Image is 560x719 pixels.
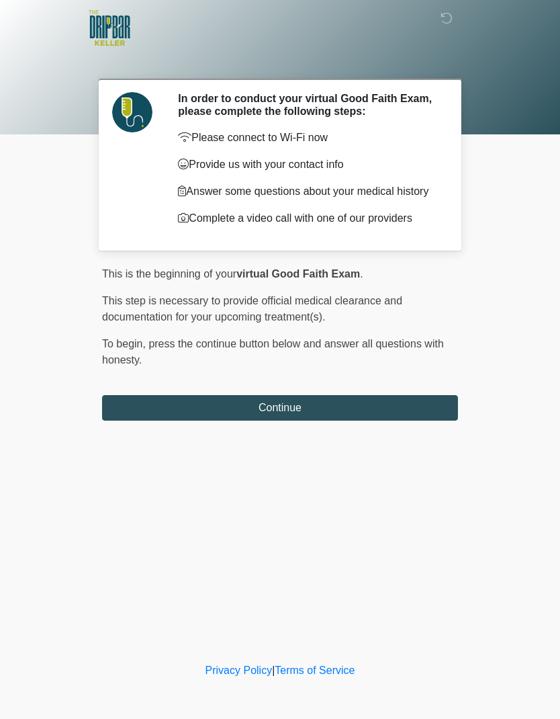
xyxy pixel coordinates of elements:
[89,10,130,46] img: The DRIPBaR - Keller Logo
[178,210,438,226] p: Complete a video call with one of our providers
[236,268,360,280] strong: virtual Good Faith Exam
[102,268,236,280] span: This is the beginning of your
[275,665,355,676] a: Terms of Service
[102,395,458,421] button: Continue
[205,665,273,676] a: Privacy Policy
[178,130,438,146] p: Please connect to Wi-Fi now
[360,268,363,280] span: .
[92,48,468,73] h1: ‎ ‎
[178,157,438,173] p: Provide us with your contact info
[102,338,148,349] span: To begin,
[112,92,152,132] img: Agent Avatar
[102,295,402,323] span: This step is necessary to provide official medical clearance and documentation for your upcoming ...
[272,665,275,676] a: |
[102,338,444,366] span: press the continue button below and answer all questions with honesty.
[178,183,438,200] p: Answer some questions about your medical history
[178,92,438,118] h2: In order to conduct your virtual Good Faith Exam, please complete the following steps:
